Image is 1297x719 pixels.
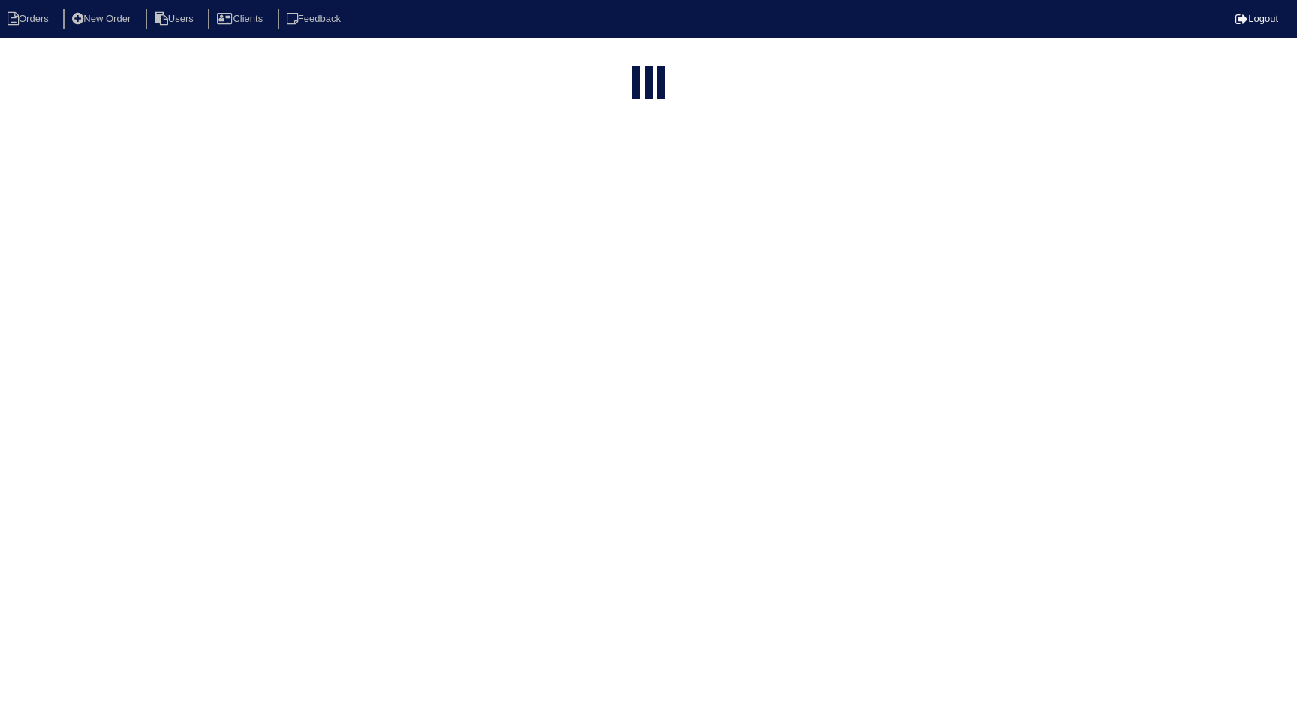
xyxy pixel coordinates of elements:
a: New Order [63,13,143,24]
a: Users [146,13,206,24]
a: Logout [1235,13,1278,24]
li: Feedback [278,9,353,29]
div: loading... [645,66,653,103]
a: Feedback [278,13,353,24]
li: Users [146,9,206,29]
li: Clients [208,9,275,29]
li: New Order [63,9,143,29]
a: Clients [208,13,275,24]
